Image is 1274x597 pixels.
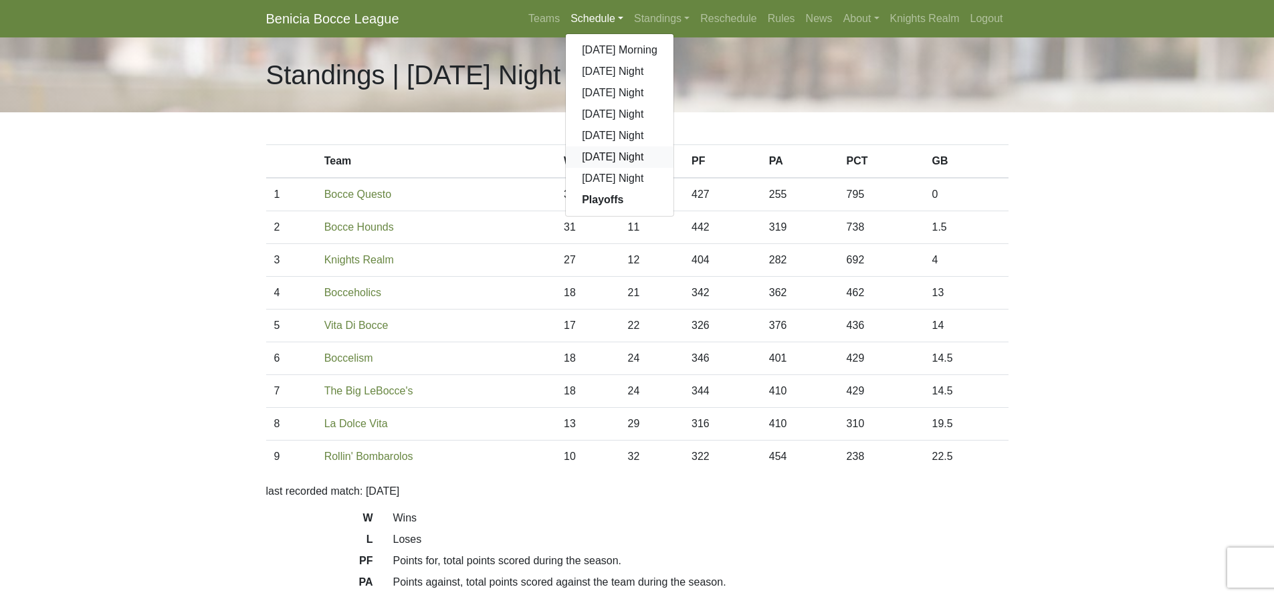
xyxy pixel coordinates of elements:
th: W [556,145,619,178]
td: 29 [620,408,683,441]
td: 11 [620,211,683,244]
td: 342 [683,277,761,310]
td: 27 [556,244,619,277]
td: 1 [266,178,316,211]
a: About [838,5,885,32]
a: [DATE] Morning [566,39,673,61]
td: 319 [761,211,839,244]
a: [DATE] Night [566,168,673,189]
td: 5 [266,310,316,342]
td: 427 [683,178,761,211]
td: 31 [556,211,619,244]
th: PA [761,145,839,178]
th: GB [924,145,1008,178]
a: Knights Realm [885,5,965,32]
td: 2 [266,211,316,244]
a: [DATE] Night [566,146,673,168]
div: Schedule [565,33,674,217]
a: Rules [762,5,801,32]
strong: Playoffs [582,194,623,205]
td: 442 [683,211,761,244]
td: 22 [620,310,683,342]
a: Bocce Hounds [324,221,394,233]
td: 310 [839,408,924,441]
td: 1.5 [924,211,1008,244]
a: Benicia Bocce League [266,5,399,32]
td: 429 [839,342,924,375]
td: 344 [683,375,761,408]
td: 22.5 [924,441,1008,473]
dt: PA [256,574,383,596]
td: 0 [924,178,1008,211]
td: 24 [620,375,683,408]
td: 7 [266,375,316,408]
td: 6 [266,342,316,375]
td: 32 [620,441,683,473]
h1: Standings | [DATE] Night [266,59,561,91]
td: 13 [924,277,1008,310]
dt: L [256,531,383,553]
dt: W [256,510,383,531]
th: PF [683,145,761,178]
a: Standings [629,5,695,32]
a: Boccelism [324,352,373,364]
p: last recorded match: [DATE] [266,483,1008,499]
dd: Wins [383,510,1019,526]
dt: PF [256,553,383,574]
td: 376 [761,310,839,342]
td: 3 [266,244,316,277]
td: 238 [839,441,924,473]
td: 282 [761,244,839,277]
a: Playoffs [566,189,673,211]
td: 8 [266,408,316,441]
a: Reschedule [695,5,762,32]
a: Teams [523,5,565,32]
td: 4 [266,277,316,310]
a: Rollin' Bombarolos [324,451,413,462]
a: [DATE] Night [566,104,673,125]
td: 14.5 [924,342,1008,375]
a: [DATE] Night [566,125,673,146]
td: 21 [620,277,683,310]
td: 4 [924,244,1008,277]
th: PCT [839,145,924,178]
td: 738 [839,211,924,244]
td: 404 [683,244,761,277]
td: 346 [683,342,761,375]
a: Knights Realm [324,254,394,265]
a: [DATE] Night [566,82,673,104]
td: 692 [839,244,924,277]
td: 18 [556,375,619,408]
td: 316 [683,408,761,441]
td: 326 [683,310,761,342]
a: Bocce Questo [324,189,392,200]
td: 410 [761,375,839,408]
a: The Big LeBocce's [324,385,413,396]
td: 13 [556,408,619,441]
td: 454 [761,441,839,473]
td: 10 [556,441,619,473]
td: 9 [266,441,316,473]
th: Team [316,145,556,178]
a: Logout [965,5,1008,32]
td: 14.5 [924,375,1008,408]
td: 17 [556,310,619,342]
td: 322 [683,441,761,473]
a: Vita Di Bocce [324,320,389,331]
dd: Points against, total points scored against the team during the season. [383,574,1019,590]
a: Bocceholics [324,287,381,298]
a: [DATE] Night [566,61,673,82]
td: 18 [556,342,619,375]
td: 462 [839,277,924,310]
a: News [801,5,838,32]
td: 24 [620,342,683,375]
td: 436 [839,310,924,342]
a: Schedule [565,5,629,32]
td: 19.5 [924,408,1008,441]
td: 14 [924,310,1008,342]
td: 795 [839,178,924,211]
td: 31 [556,178,619,211]
td: 12 [620,244,683,277]
td: 401 [761,342,839,375]
td: 18 [556,277,619,310]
